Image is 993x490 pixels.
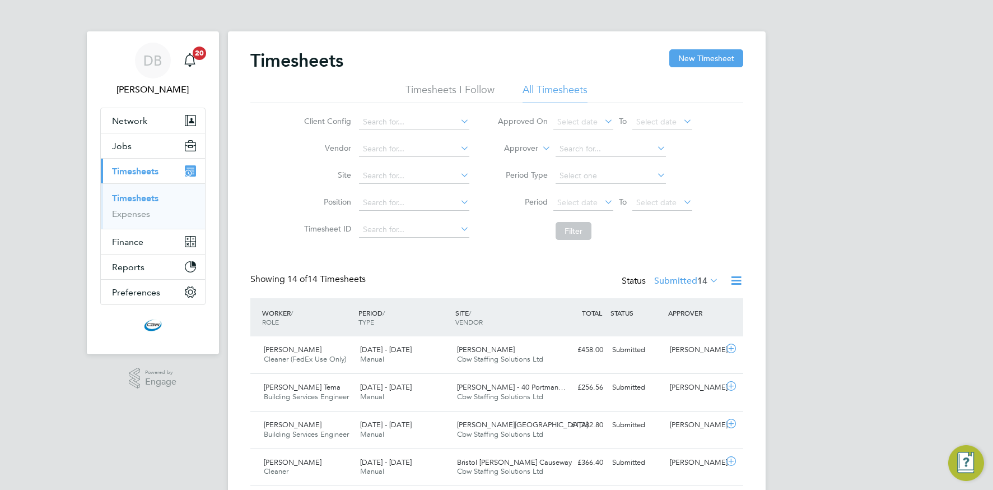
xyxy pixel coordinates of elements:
button: Preferences [101,280,205,304]
span: Manual [360,392,384,401]
label: Timesheet ID [301,224,351,234]
div: [PERSON_NAME] [665,341,724,359]
span: [PERSON_NAME] Tema [264,382,341,392]
a: Expenses [112,209,150,219]
a: Timesheets [112,193,158,204]
span: [PERSON_NAME] [457,345,515,354]
span: / [469,308,471,317]
span: Preferences [112,287,160,298]
span: [PERSON_NAME] [264,345,321,354]
div: PERIOD [356,303,453,332]
img: cbwstaffingsolutions-logo-retina.png [144,316,162,334]
button: Timesheets [101,159,205,183]
button: Engage Resource Center [948,445,984,481]
button: Finance [101,229,205,254]
div: Timesheets [101,183,205,229]
span: To [616,114,630,128]
span: [PERSON_NAME] [264,420,321,429]
li: All Timesheets [523,83,588,103]
span: Reports [112,262,144,272]
span: Timesheets [112,166,158,177]
label: Vendor [301,143,351,153]
span: Building Services Engineer [264,392,349,401]
span: Powered by [145,368,176,377]
label: Client Config [301,116,351,126]
span: [DATE] - [DATE] [360,345,412,354]
span: Cbw Staffing Solutions Ltd [457,429,543,439]
span: Bristol [PERSON_NAME] Causeway [457,457,572,467]
span: DB [143,53,162,68]
div: £256.56 [549,378,608,397]
input: Search for... [359,168,469,184]
span: Network [112,115,147,126]
span: Cleaner (FedEx Use Only) [264,354,346,364]
div: Submitted [608,378,666,397]
span: Engage [145,377,176,387]
span: / [291,308,293,317]
label: Position [301,197,351,207]
div: SITE [453,303,549,332]
div: APPROVER [665,303,724,323]
span: Select date [557,197,598,207]
button: Reports [101,255,205,279]
button: New Timesheet [669,49,743,67]
span: Cleaner [264,466,288,476]
div: [PERSON_NAME] [665,378,724,397]
input: Select one [556,168,666,184]
span: Manual [360,466,384,476]
span: Cbw Staffing Solutions Ltd [457,466,543,476]
span: [PERSON_NAME] [264,457,321,467]
div: £1,282.80 [549,416,608,434]
div: Showing [250,274,368,285]
span: VENDOR [455,317,483,326]
div: STATUS [608,303,666,323]
div: [PERSON_NAME] [665,416,724,434]
label: Period [497,197,548,207]
a: 20 [179,43,201,78]
span: Building Services Engineer [264,429,349,439]
button: Filter [556,222,591,240]
span: Select date [636,197,677,207]
span: TYPE [358,317,374,326]
button: Network [101,108,205,133]
span: 14 of [287,274,307,285]
div: £366.40 [549,454,608,472]
input: Search for... [359,141,469,157]
li: Timesheets I Follow [405,83,495,103]
span: ROLE [262,317,279,326]
span: Cbw Staffing Solutions Ltd [457,354,543,364]
nav: Main navigation [87,31,219,354]
span: Select date [557,117,598,127]
span: Jobs [112,141,132,151]
div: Submitted [608,454,666,472]
div: WORKER [259,303,356,332]
a: Go to home page [100,316,206,334]
span: 20 [193,47,206,60]
a: DB[PERSON_NAME] [100,43,206,96]
button: Jobs [101,133,205,158]
input: Search for... [359,195,469,211]
span: [DATE] - [DATE] [360,420,412,429]
span: Select date [636,117,677,127]
span: [PERSON_NAME] - 40 Portman… [457,382,566,392]
input: Search for... [556,141,666,157]
span: TOTAL [582,308,602,317]
span: Finance [112,237,143,247]
input: Search for... [359,114,469,130]
div: Submitted [608,416,666,434]
a: Powered byEngage [129,368,176,389]
label: Approver [488,143,538,154]
span: To [616,195,630,209]
span: Manual [360,354,384,364]
label: Approved On [497,116,548,126]
span: 14 [697,275,707,286]
span: Cbw Staffing Solutions Ltd [457,392,543,401]
div: Status [622,274,721,289]
span: 14 Timesheets [287,274,366,285]
h2: Timesheets [250,49,343,72]
div: £458.00 [549,341,608,359]
span: [PERSON_NAME][GEOGRAPHIC_DATA] [457,420,588,429]
span: / [383,308,385,317]
span: [DATE] - [DATE] [360,457,412,467]
input: Search for... [359,222,469,238]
